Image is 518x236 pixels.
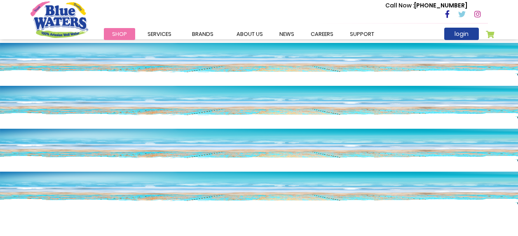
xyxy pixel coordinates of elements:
span: Call Now : [385,1,414,9]
a: about us [228,28,271,40]
a: login [444,28,479,40]
p: [PHONE_NUMBER] [385,1,467,10]
a: News [271,28,302,40]
a: careers [302,28,342,40]
span: Services [148,30,171,38]
span: Brands [192,30,213,38]
a: store logo [30,1,88,38]
a: support [342,28,382,40]
span: Shop [112,30,127,38]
